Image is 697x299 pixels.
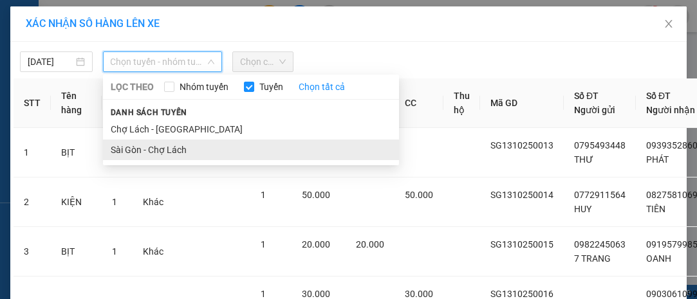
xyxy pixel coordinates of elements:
th: Mã GD [480,78,564,128]
span: 50.000 [302,190,330,200]
li: Chợ Lách - [GEOGRAPHIC_DATA] [103,119,399,140]
th: STT [14,78,51,128]
div: Tên hàng: HỘP ( : 1 ) [11,91,234,107]
td: 3 [14,227,51,276]
span: SL [116,89,134,107]
td: BỊT [51,227,102,276]
span: 30.000 [405,289,433,299]
span: 20.000 [302,239,330,249]
span: 1 [112,246,117,257]
span: HUY [574,204,591,214]
td: Khác [133,227,174,276]
div: Chợ Lách [123,11,234,26]
span: 30.000 [302,289,330,299]
span: 1 [261,239,266,249]
span: 7 TRANG [574,253,611,264]
span: down [207,58,215,66]
span: Nhận: [123,12,154,26]
span: PHÁT [646,154,669,165]
span: Chọn tuyến - nhóm tuyến [111,52,215,71]
span: 0795493448 [574,140,626,150]
span: Tuyến [254,80,288,94]
span: 20.000 [356,239,384,249]
span: 1 [112,197,117,207]
th: CC [395,78,443,128]
span: 1 [261,190,266,200]
span: Chọn chuyến [240,52,285,71]
span: XÁC NHẬN SỐ HÀNG LÊN XE [26,17,160,30]
span: 0982245063 [574,239,626,249]
input: 13/10/2025 [28,55,73,69]
span: LỌC THEO [111,80,154,94]
th: SL [102,78,133,128]
span: 0772911564 [574,190,626,200]
td: BỊT [51,128,102,177]
span: Gửi: [11,12,31,26]
a: Chọn tất cả [299,80,345,94]
span: SG1310250016 [490,289,553,299]
span: Người nhận [646,105,695,115]
span: close [664,19,674,29]
span: THƯ [574,154,593,165]
td: 2 [14,177,51,227]
span: OANH [646,253,671,264]
span: Số ĐT [646,91,671,101]
div: Sài Gòn [11,11,114,26]
td: KIỆN [51,177,102,227]
td: 1 [14,128,51,177]
span: SG1310250013 [490,140,553,150]
div: LOAN [123,26,234,42]
div: 20.000 [10,68,116,83]
span: Danh sách tuyến [103,107,195,118]
div: LĂNG [11,26,114,42]
th: Tên hàng [51,78,102,128]
span: 1 [261,289,266,299]
span: Người gửi [574,105,615,115]
td: Khác [133,177,174,227]
div: 0772892420 [123,42,234,60]
th: Thu hộ [443,78,480,128]
span: Nhóm tuyến [174,80,234,94]
li: Sài Gòn - Chợ Lách [103,140,399,160]
span: 50.000 [405,190,433,200]
span: Số ĐT [574,91,599,101]
div: 0987945674 [11,42,114,60]
span: TIÊN [646,204,665,214]
button: Close [651,6,687,42]
span: SG1310250014 [490,190,553,200]
span: SG1310250015 [490,239,553,249]
span: CR : [10,69,30,82]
